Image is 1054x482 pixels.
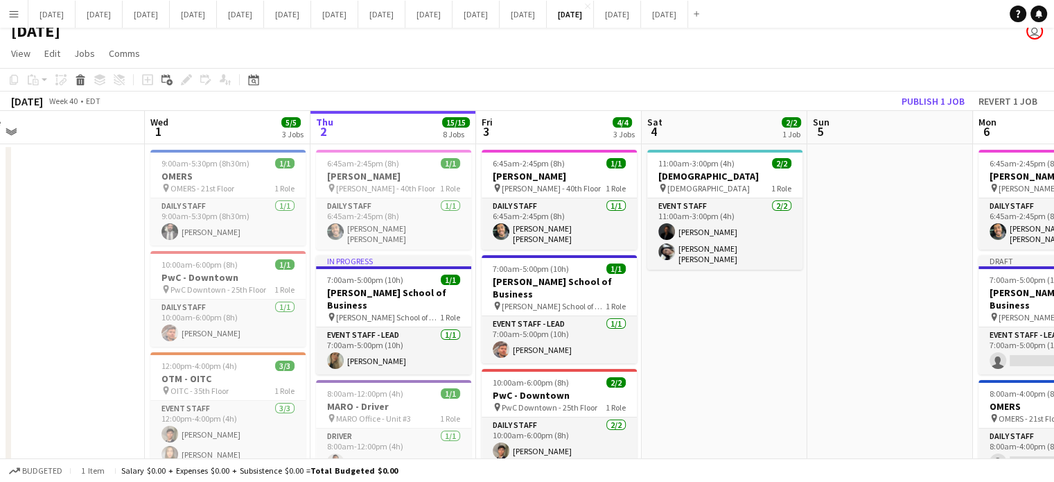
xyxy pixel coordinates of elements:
[39,44,66,62] a: Edit
[658,158,735,169] span: 11:00am-3:00pm (4h)
[896,92,970,110] button: Publish 1 job
[7,463,64,479] button: Budgeted
[150,150,306,246] app-job-card: 9:00am-5:30pm (8h30m)1/1OMERS OMERS - 21st Floor1 RoleDaily Staff1/19:00am-5:30pm (8h30m)[PERSON_...
[316,198,471,250] app-card-role: Daily Staff1/16:45am-2:45pm (8h)[PERSON_NAME] [PERSON_NAME]
[1026,23,1043,40] app-user-avatar: Jolanta Rokowski
[150,251,306,347] app-job-card: 10:00am-6:00pm (8h)1/1PwC - Downtown PwC Downtown - 25th Floor1 RoleDaily Staff1/110:00am-6:00pm ...
[482,170,637,182] h3: [PERSON_NAME]
[316,400,471,413] h3: MARO - Driver
[123,1,170,28] button: [DATE]
[316,116,333,128] span: Thu
[441,158,460,169] span: 1/1
[440,413,460,424] span: 1 Role
[150,300,306,347] app-card-role: Daily Staff1/110:00am-6:00pm (8h)[PERSON_NAME]
[274,183,295,193] span: 1 Role
[772,158,791,169] span: 2/2
[482,198,637,250] app-card-role: Daily Staff1/16:45am-2:45pm (8h)[PERSON_NAME] [PERSON_NAME]
[161,361,237,371] span: 12:00pm-4:00pm (4h)
[150,372,306,385] h3: OTM - OITC
[606,301,626,311] span: 1 Role
[264,1,311,28] button: [DATE]
[148,123,168,139] span: 1
[327,158,399,169] span: 6:45am-2:45pm (8h)
[275,158,295,169] span: 1/1
[22,466,62,476] span: Budgeted
[316,429,471,476] app-card-role: Driver1/18:00am-12:00pm (4h)[PERSON_NAME]
[316,170,471,182] h3: [PERSON_NAME]
[613,129,635,139] div: 3 Jobs
[502,402,597,413] span: PwC Downtown - 25th Floor
[74,47,95,60] span: Jobs
[613,117,632,128] span: 4/4
[440,183,460,193] span: 1 Role
[647,150,802,270] app-job-card: 11:00am-3:00pm (4h)2/2[DEMOGRAPHIC_DATA] [DEMOGRAPHIC_DATA]1 RoleEvent Staff2/211:00am-3:00pm (4h...
[482,255,637,363] app-job-card: 7:00am-5:00pm (10h)1/1[PERSON_NAME] School of Business [PERSON_NAME] School of Business - 30th Fl...
[442,117,470,128] span: 15/15
[281,117,301,128] span: 5/5
[150,116,168,128] span: Wed
[606,377,626,388] span: 2/2
[327,275,403,285] span: 7:00am-5:00pm (10h)
[493,377,569,388] span: 10:00am-6:00pm (8h)
[109,47,140,60] span: Comms
[316,327,471,375] app-card-role: Event Staff - Lead1/17:00am-5:00pm (10h)[PERSON_NAME]
[217,1,264,28] button: [DATE]
[482,150,637,250] app-job-card: 6:45am-2:45pm (8h)1/1[PERSON_NAME] [PERSON_NAME] - 40th Floor1 RoleDaily Staff1/16:45am-2:45pm (8...
[440,312,460,322] span: 1 Role
[6,44,36,62] a: View
[316,380,471,476] div: 8:00am-12:00pm (4h)1/1MARO - Driver MARO Office - Unit #31 RoleDriver1/18:00am-12:00pm (4h)[PERSO...
[282,129,304,139] div: 3 Jobs
[316,150,471,250] app-job-card: 6:45am-2:45pm (8h)1/1[PERSON_NAME] [PERSON_NAME] - 40th Floor1 RoleDaily Staff1/16:45am-2:45pm (8...
[482,316,637,363] app-card-role: Event Staff - Lead1/17:00am-5:00pm (10h)[PERSON_NAME]
[480,123,493,139] span: 3
[813,116,829,128] span: Sun
[647,170,802,182] h3: [DEMOGRAPHIC_DATA]
[316,255,471,375] app-job-card: In progress7:00am-5:00pm (10h)1/1[PERSON_NAME] School of Business [PERSON_NAME] School of Busines...
[547,1,594,28] button: [DATE]
[150,271,306,284] h3: PwC - Downtown
[358,1,405,28] button: [DATE]
[150,170,306,182] h3: OMERS
[976,123,996,139] span: 6
[69,44,100,62] a: Jobs
[782,117,801,128] span: 2/2
[811,123,829,139] span: 5
[76,1,123,28] button: [DATE]
[274,284,295,295] span: 1 Role
[441,275,460,285] span: 1/1
[647,116,662,128] span: Sat
[11,47,30,60] span: View
[161,158,249,169] span: 9:00am-5:30pm (8h30m)
[482,275,637,300] h3: [PERSON_NAME] School of Business
[336,413,411,424] span: MARO Office - Unit #3
[502,301,606,311] span: [PERSON_NAME] School of Business - 30th Floor
[771,183,791,193] span: 1 Role
[973,92,1043,110] button: Revert 1 job
[275,259,295,270] span: 1/1
[11,21,60,42] h1: [DATE]
[170,1,217,28] button: [DATE]
[482,389,637,402] h3: PwC - Downtown
[46,96,80,106] span: Week 40
[482,116,493,128] span: Fri
[170,386,229,396] span: OITC - 35th Floor
[310,465,398,476] span: Total Budgeted $0.00
[121,465,398,476] div: Salary $0.00 + Expenses $0.00 + Subsistence $0.00 =
[327,388,403,399] span: 8:00am-12:00pm (4h)
[500,1,547,28] button: [DATE]
[606,264,626,274] span: 1/1
[594,1,641,28] button: [DATE]
[336,312,440,322] span: [PERSON_NAME] School of Business - 30th Floor
[28,1,76,28] button: [DATE]
[161,259,238,270] span: 10:00am-6:00pm (8h)
[103,44,146,62] a: Comms
[606,402,626,413] span: 1 Role
[336,183,435,193] span: [PERSON_NAME] - 40th Floor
